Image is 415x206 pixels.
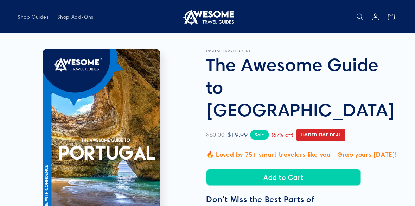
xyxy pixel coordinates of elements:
p: 🔥 Loved by 75+ smart travelers like you - Grab yours [DATE]! [206,149,397,160]
img: Awesome Travel Guides [181,8,234,25]
span: Shop Add-Ons [57,14,94,20]
span: Limited Time Deal [296,129,345,141]
h1: The Awesome Guide to [GEOGRAPHIC_DATA] [206,53,397,121]
a: Shop Add-Ons [53,10,98,24]
span: (67% off) [272,130,294,140]
p: DIGITAL TRAVEL GUIDE [206,49,397,53]
span: Sale [250,130,268,139]
summary: Search [352,9,368,25]
a: Awesome Travel Guides [179,6,237,28]
span: $60.00 [206,130,225,140]
span: Shop Guides [18,14,49,20]
a: Shop Guides [13,10,53,24]
button: Add to Cart [206,169,361,186]
span: $19.99 [228,129,248,141]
